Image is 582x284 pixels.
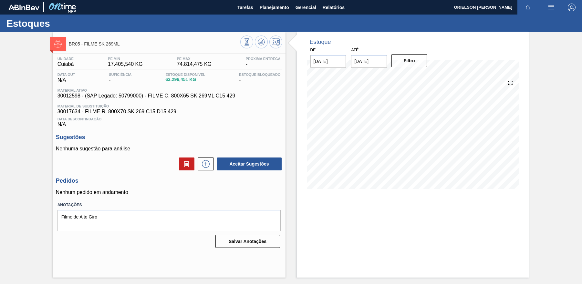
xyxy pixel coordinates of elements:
span: Material de Substituição [57,104,281,108]
input: dd/mm/yyyy [310,55,346,68]
span: PE MAX [177,57,212,61]
textarea: Filme de Alto Giro [57,210,281,231]
p: Nenhuma sugestão para análise [56,146,282,152]
div: Aceitar Sugestões [214,157,282,171]
span: Próxima Entrega [246,57,281,61]
span: 30012598 - (SAP Legado: 50799000) - FILME C. 800X65 SK 269ML C15 429 [57,93,235,99]
div: Estoque [310,39,331,46]
label: Anotações [57,200,281,210]
span: PE MIN [108,57,143,61]
span: Relatórios [323,4,345,11]
p: Nenhum pedido em andamento [56,189,282,195]
span: Estoque Disponível [165,73,205,76]
span: Unidade [57,57,74,61]
span: Data out [57,73,75,76]
button: Salvar Anotações [215,235,280,248]
button: Programar Estoque [269,35,282,48]
button: Atualizar Gráfico [255,35,268,48]
div: Nova sugestão [194,157,214,170]
span: 63.296,451 KG [165,77,205,82]
span: 30017634 - FILME R. 800X70 SK 269 C15 D15 429 [57,109,281,115]
span: Material ativo [57,88,235,92]
button: Aceitar Sugestões [217,157,282,170]
h3: Sugestões [56,134,282,141]
span: Cuiabá [57,61,74,67]
input: dd/mm/yyyy [351,55,387,68]
img: userActions [547,4,555,11]
label: De [310,48,316,52]
span: Data Descontinuação [57,117,281,121]
img: TNhmsLtSVTkK8tSr43FrP2fwEKptu5GPRR3wAAAABJRU5ErkJggg== [8,5,39,10]
img: Ícone [54,40,62,48]
h1: Estoques [6,20,121,27]
button: Visão Geral dos Estoques [240,35,253,48]
div: - [244,57,282,67]
button: Notificações [517,3,538,12]
div: Excluir Sugestões [176,157,194,170]
span: 17.405,540 KG [108,61,143,67]
span: Planejamento [260,4,289,11]
span: Suficiência [109,73,131,76]
span: 74.814,475 KG [177,61,212,67]
span: Estoque Bloqueado [239,73,280,76]
button: Filtro [391,54,427,67]
div: - [237,73,282,83]
span: BR05 - FILME SK 269ML [69,42,240,46]
div: - [107,73,133,83]
span: Tarefas [237,4,253,11]
label: Até [351,48,359,52]
span: Gerencial [296,4,316,11]
div: N/A [56,73,77,83]
h3: Pedidos [56,177,282,184]
img: Logout [568,4,576,11]
div: N/A [56,115,282,127]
